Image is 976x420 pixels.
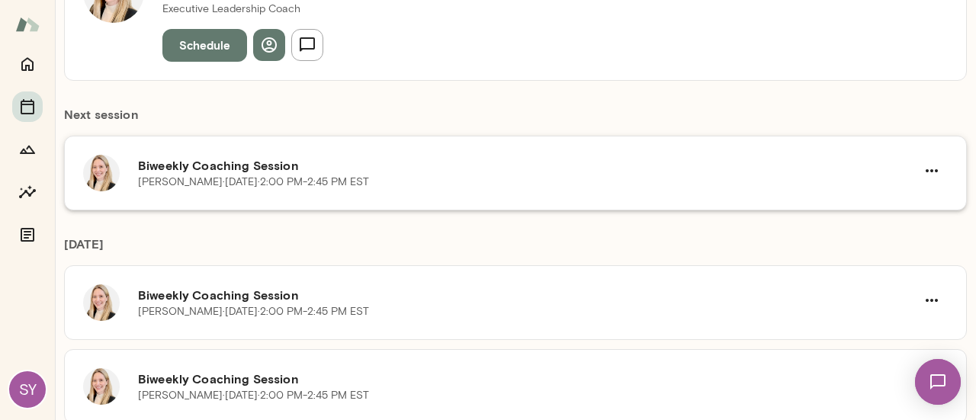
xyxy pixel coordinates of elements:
[138,175,369,190] p: [PERSON_NAME] · [DATE] · 2:00 PM-2:45 PM EST
[138,388,369,403] p: [PERSON_NAME] · [DATE] · 2:00 PM-2:45 PM EST
[9,371,46,408] div: SY
[12,220,43,250] button: Documents
[138,156,916,175] h6: Biweekly Coaching Session
[12,49,43,79] button: Home
[138,370,916,388] h6: Biweekly Coaching Session
[64,105,967,136] h6: Next session
[12,177,43,207] button: Insights
[138,286,916,304] h6: Biweekly Coaching Session
[162,2,329,17] p: Executive Leadership Coach
[138,304,369,319] p: [PERSON_NAME] · [DATE] · 2:00 PM-2:45 PM EST
[12,134,43,165] button: Growth Plan
[12,91,43,122] button: Sessions
[15,10,40,39] img: Mento
[64,235,967,265] h6: [DATE]
[291,29,323,61] button: Send message
[162,29,247,61] button: Schedule
[253,29,285,61] button: View profile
